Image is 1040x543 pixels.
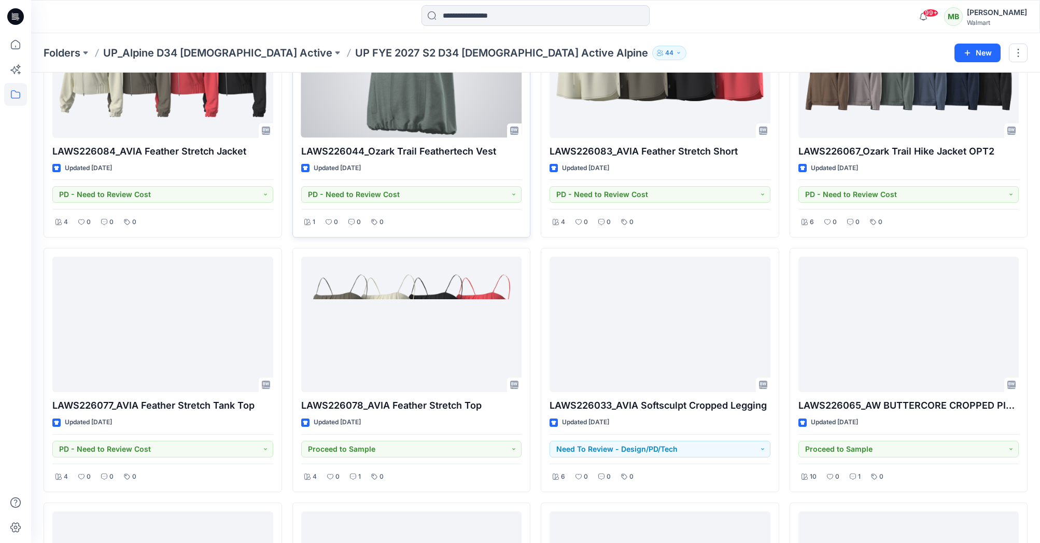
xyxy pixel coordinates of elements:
button: New [954,44,1001,62]
p: 0 [607,471,611,482]
p: 0 [584,217,588,228]
p: 6 [561,471,565,482]
p: LAWS226067_Ozark Trail Hike Jacket OPT2 [798,144,1019,159]
p: 0 [357,217,361,228]
p: 4 [64,217,68,228]
p: UP FYE 2027 S2 D34 [DEMOGRAPHIC_DATA] Active Alpine [355,46,648,60]
p: 6 [810,217,814,228]
p: 0 [109,471,114,482]
p: 0 [855,217,860,228]
p: 0 [607,217,611,228]
p: 0 [87,217,91,228]
a: Folders [44,46,80,60]
p: 0 [835,471,839,482]
div: Walmart [967,19,1027,26]
p: LAWS226044_Ozark Trail Feathertech Vest [301,144,522,159]
p: LAWS226065_AW BUTTERCORE CROPPED PIPING [798,398,1019,413]
p: 0 [380,471,384,482]
a: UP_Alpine D34 [DEMOGRAPHIC_DATA] Active [103,46,332,60]
button: 44 [652,46,686,60]
p: Updated [DATE] [811,163,858,174]
p: Updated [DATE] [811,417,858,428]
p: 1 [858,471,861,482]
div: [PERSON_NAME] [967,6,1027,19]
p: 0 [629,217,634,228]
p: Updated [DATE] [562,417,609,428]
p: 0 [879,471,883,482]
p: 0 [380,217,384,228]
p: 0 [109,217,114,228]
p: 0 [629,471,634,482]
p: LAWS226084_AVIA Feather Stretch Jacket [52,144,273,159]
p: 4 [561,217,565,228]
p: 10 [810,471,817,482]
span: 99+ [923,9,938,17]
a: LAWS226078_AVIA Feather Stretch Top [301,257,522,393]
p: 0 [584,471,588,482]
p: 0 [132,217,136,228]
p: LAWS226033_AVIA Softsculpt Cropped Legging [550,398,770,413]
p: 0 [334,217,338,228]
p: Updated [DATE] [562,163,609,174]
p: 4 [64,471,68,482]
a: LAWS226033_AVIA Softsculpt Cropped Legging [550,257,770,393]
p: LAWS226077_AVIA Feather Stretch Tank Top [52,398,273,413]
p: LAWS226078_AVIA Feather Stretch Top [301,398,522,413]
p: 44 [665,47,673,59]
p: 1 [313,217,315,228]
div: MB [944,7,963,26]
p: 0 [335,471,340,482]
p: 0 [833,217,837,228]
a: LAWS226077_AVIA Feather Stretch Tank Top [52,257,273,393]
p: 0 [87,471,91,482]
p: LAWS226083_AVIA Feather Stretch Short [550,144,770,159]
p: Updated [DATE] [65,163,112,174]
p: Updated [DATE] [314,163,361,174]
p: 1 [358,471,361,482]
p: 0 [878,217,882,228]
p: 0 [132,471,136,482]
p: Updated [DATE] [65,417,112,428]
p: 4 [313,471,317,482]
a: LAWS226065_AW BUTTERCORE CROPPED PIPING [798,257,1019,393]
p: Updated [DATE] [314,417,361,428]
